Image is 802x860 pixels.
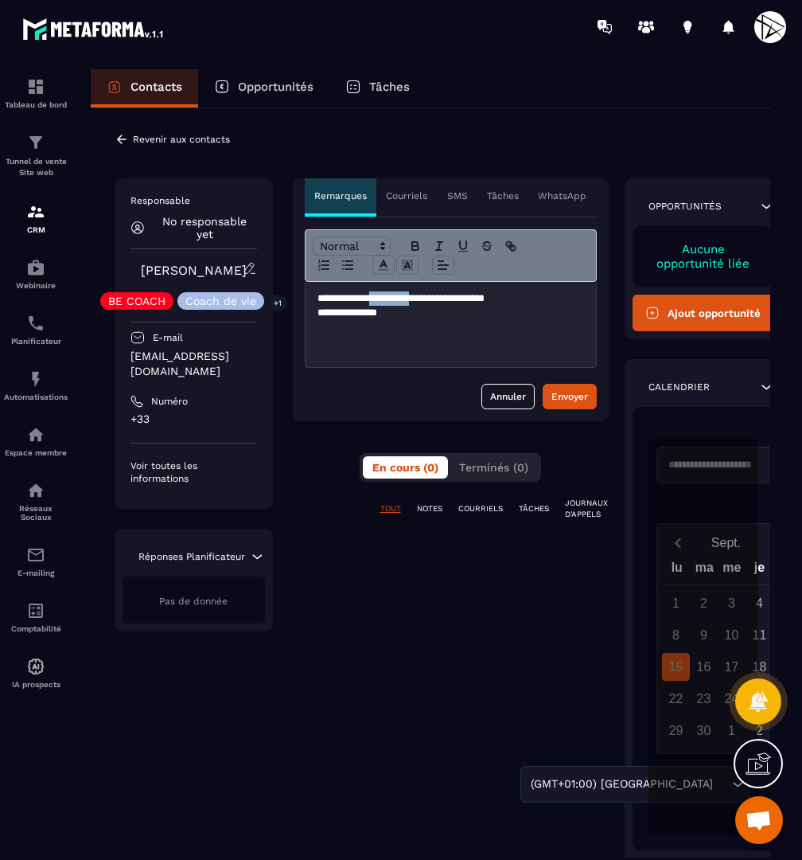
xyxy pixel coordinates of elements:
a: Contacts [91,69,198,107]
p: No responsable yet [153,215,257,240]
p: Remarques [314,190,367,202]
div: 11 [746,621,773,649]
p: Tunnel de vente Site web [4,156,68,178]
img: automations [26,369,45,389]
p: Numéro [151,395,188,408]
a: formationformationTableau de bord [4,65,68,121]
p: E-mailing [4,569,68,577]
p: Réponses Planificateur [138,550,245,563]
p: Automatisations [4,393,68,401]
a: schedulerschedulerPlanificateur [4,302,68,358]
p: BE COACH [108,295,165,307]
div: 18 [746,653,773,681]
p: TÂCHES [519,503,549,514]
p: +33 [130,412,257,427]
img: social-network [26,481,45,500]
img: accountant [26,601,45,620]
p: WhatsApp [538,190,586,202]
p: IA prospects [4,680,68,689]
p: Planificateur [4,337,68,346]
p: [EMAIL_ADDRESS][DOMAIN_NAME] [130,349,257,379]
button: En cours (0) [363,456,448,479]
a: emailemailE-mailing [4,534,68,589]
a: automationsautomationsAutomatisations [4,358,68,413]
a: social-networksocial-networkRéseaux Sociaux [4,469,68,534]
div: Envoyer [551,389,588,405]
p: SMS [447,190,468,202]
p: COURRIELS [458,503,503,514]
p: E-mail [153,331,183,344]
a: accountantaccountantComptabilité [4,589,68,645]
p: Aucune opportunité liée [648,242,759,271]
p: Espace membre [4,448,68,457]
p: Courriels [386,190,427,202]
span: Pas de donnée [159,596,228,607]
img: automations [26,657,45,676]
div: 4 [746,589,773,617]
p: TOUT [380,503,401,514]
img: logo [22,14,165,43]
p: Tâches [369,80,410,94]
p: JOURNAUX D'APPELS [565,498,608,520]
img: automations [26,258,45,277]
p: Tableau de bord [4,100,68,109]
span: (GMT+01:00) [GEOGRAPHIC_DATA] [527,776,716,793]
button: Terminés (0) [450,456,538,479]
img: formation [26,202,45,221]
span: Terminés (0) [459,461,528,474]
p: Tâches [487,190,519,202]
p: Calendrier [648,381,710,393]
img: formation [26,133,45,152]
p: CRM [4,225,68,234]
p: Comptabilité [4,624,68,633]
a: Tâches [329,69,426,107]
p: Opportunités [648,200,722,213]
p: +1 [268,295,287,311]
div: je [746,557,773,584]
img: automations [26,425,45,444]
a: formationformationTunnel de vente Site web [4,121,68,190]
p: Webinaire [4,281,68,290]
p: Contacts [130,80,182,94]
button: Annuler [481,384,535,409]
a: formationformationCRM [4,190,68,246]
img: formation [26,77,45,96]
button: Envoyer [543,384,597,409]
a: automationsautomationsEspace membre [4,413,68,469]
p: Revenir aux contacts [133,134,230,145]
a: automationsautomationsWebinaire [4,246,68,302]
div: Ouvrir le chat [735,796,783,844]
a: Opportunités [198,69,329,107]
button: Ajout opportunité [633,295,775,331]
img: scheduler [26,314,45,333]
span: En cours (0) [372,461,438,474]
p: Opportunités [238,80,313,94]
p: Voir toutes les informations [130,459,257,485]
img: email [26,545,45,565]
a: [PERSON_NAME] [141,263,247,278]
p: Réseaux Sociaux [4,504,68,522]
div: Search for option [520,766,750,803]
p: Responsable [130,194,257,207]
p: NOTES [417,503,442,514]
p: Coach de vie [185,295,256,307]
